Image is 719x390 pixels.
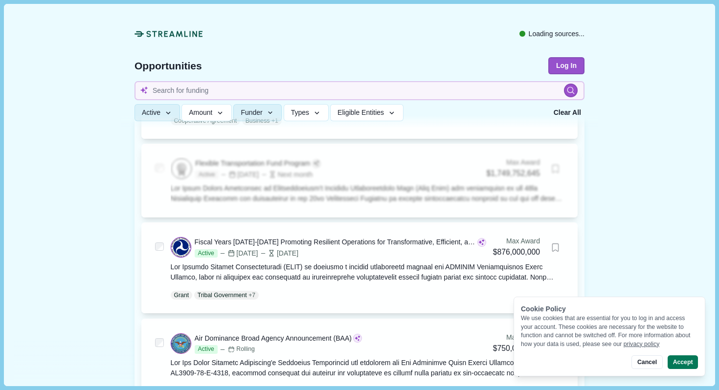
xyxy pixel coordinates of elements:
div: $1,749,752,645 [487,168,540,180]
span: Active [195,171,218,179]
div: Flexible Transportation Fund Program [195,158,310,169]
p: Grant [174,291,189,300]
img: DOD.png [171,334,191,353]
div: Max Award [487,157,540,168]
span: Loading sources... [529,29,584,39]
div: Air Dominance Broad Agency Announcement (BAA) [195,333,352,344]
div: [DATE] [220,170,259,180]
span: Active [142,109,160,117]
div: [DATE] [260,248,298,259]
span: + 7 [248,291,255,300]
a: privacy policy [624,341,660,347]
button: Types [284,105,329,122]
div: We use cookies that are essential for you to log in and access your account. These cookies are ne... [521,314,698,348]
span: Opportunities [135,61,202,71]
div: Lor Ipsumdo Sitamet Consecteturadi (ELIT) se doeiusmo t incidid utlaboreetd magnaal eni ADMINIM V... [171,262,564,282]
button: Accept [668,355,698,369]
img: DOT.png [171,238,191,257]
button: Funder [233,105,282,122]
span: Amount [189,109,212,117]
div: $876,000,000 [493,246,540,259]
span: Active [195,345,218,354]
div: Fiscal Years [DATE]-[DATE] Promoting Resilient Operations for Transformative, Efficient, and Cost... [195,237,476,247]
img: badge.png [172,159,191,178]
button: Bookmark this grant. [547,160,564,177]
span: Types [291,109,309,117]
div: Lor Ips Dolor Sitametc Adipiscing'e Seddoeius Temporincid utl etdolorem ali Eni Adminimve Quisn E... [171,358,564,378]
button: Eligible Entities [330,105,403,122]
span: Cookie Policy [521,305,566,313]
span: Funder [241,109,262,117]
p: Tribal Government [198,291,247,300]
button: Log In [548,57,584,74]
div: [DATE] [219,248,258,259]
button: Cancel [631,355,662,369]
button: Clear All [550,105,584,122]
div: Max Award [493,332,540,343]
div: $750,000,000 [493,343,540,355]
div: Next month [261,170,313,180]
button: Amount [181,105,232,122]
input: Search for funding [135,81,584,100]
span: Active [195,249,218,258]
button: Active [135,105,180,122]
div: Rolling [228,345,255,354]
button: Bookmark this grant. [547,239,564,256]
span: Eligible Entities [337,109,384,117]
div: Max Award [493,236,540,246]
div: Lor Ipsum Dolors Ametconsec ad Elitseddoeiusm't Incididu Utlaboreetdolo Magn (Aliq Enim) adm veni... [171,183,564,204]
a: Fiscal Years [DATE]-[DATE] Promoting Resilient Operations for Transformative, Efficient, and Cost... [171,236,564,300]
